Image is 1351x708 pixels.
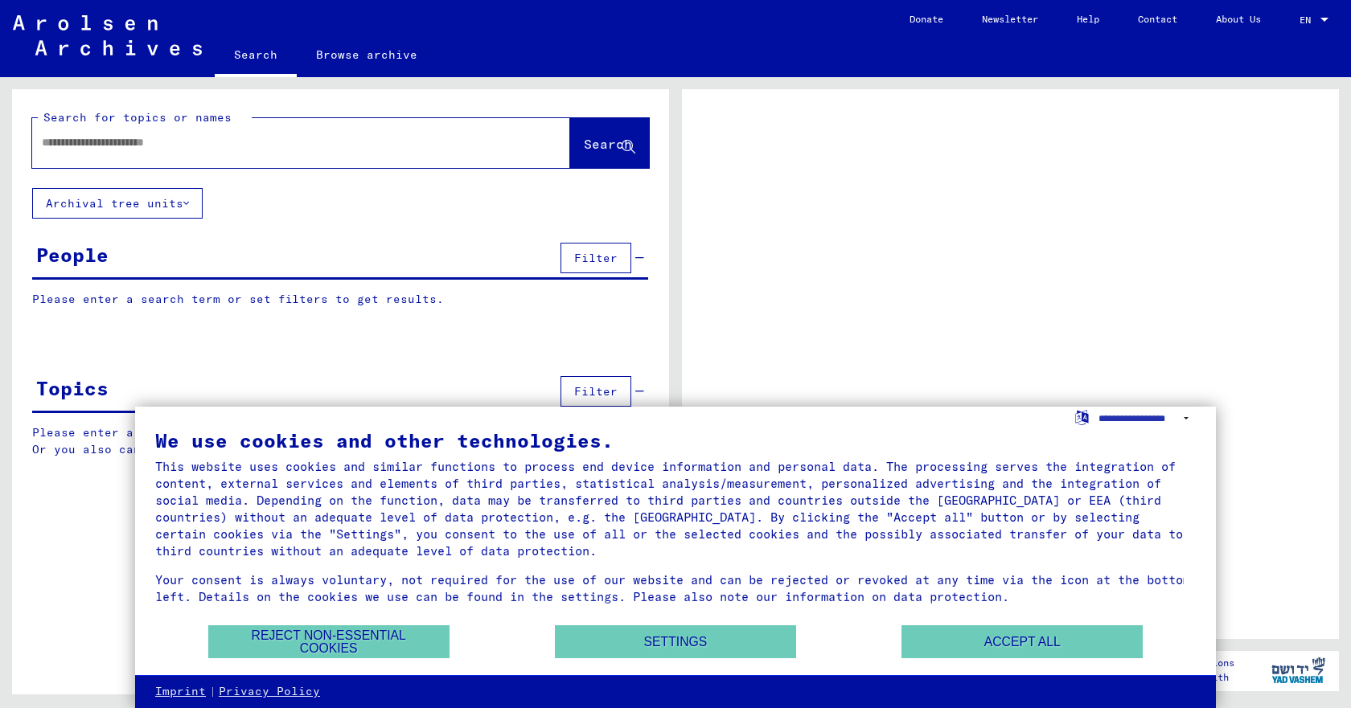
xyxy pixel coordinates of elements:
p: Please enter a search term or set filters to get results. Or you also can browse the manually. [32,424,649,458]
button: Filter [561,243,631,273]
button: Search [570,118,649,168]
img: yv_logo.png [1268,650,1328,690]
div: Your consent is always voluntary, not required for the use of our website and can be rejected or ... [155,571,1196,605]
mat-label: Search for topics or names [43,110,232,125]
button: Reject non-essential cookies [208,625,450,658]
button: Archival tree units [32,188,203,219]
a: Browse archive [297,35,437,74]
div: We use cookies and other technologies. [155,431,1196,450]
p: Please enter a search term or set filters to get results. [32,291,648,308]
a: Privacy Policy [219,684,320,700]
span: Filter [574,251,618,265]
span: Search [584,136,632,152]
span: EN [1300,14,1317,26]
img: Arolsen_neg.svg [13,15,202,55]
a: Search [215,35,297,77]
div: This website uses cookies and similar functions to process end device information and personal da... [155,458,1196,559]
div: Topics [36,374,109,403]
a: Imprint [155,684,206,700]
button: Settings [555,625,796,658]
button: Filter [561,376,631,407]
div: People [36,240,109,269]
button: Accept all [901,625,1143,658]
span: Filter [574,384,618,399]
